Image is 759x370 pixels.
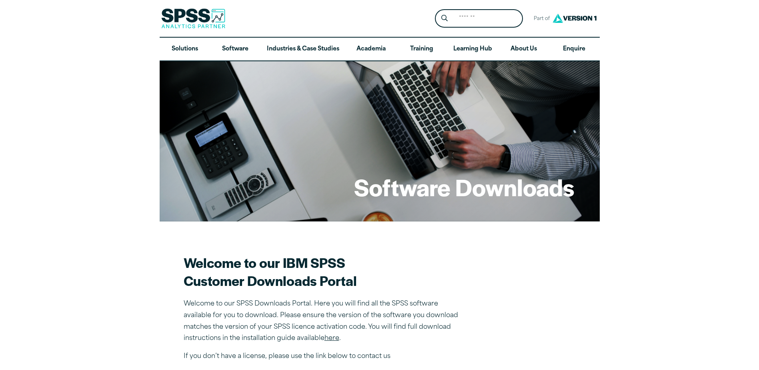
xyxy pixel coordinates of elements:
nav: Desktop version of site main menu [160,38,600,61]
a: Software [210,38,260,61]
a: Training [396,38,447,61]
form: Site Header Search Form [435,9,523,28]
a: About Us [499,38,549,61]
span: Part of [529,13,551,25]
a: Learning Hub [447,38,499,61]
a: Enquire [549,38,599,61]
a: Solutions [160,38,210,61]
h2: Welcome to our IBM SPSS Customer Downloads Portal [184,253,464,290]
img: Version1 Logo [551,11,599,26]
img: SPSS Analytics Partner [161,8,225,28]
a: Industries & Case Studies [260,38,346,61]
a: Academia [346,38,396,61]
p: If you don’t have a license, please use the link below to contact us [184,351,464,362]
p: Welcome to our SPSS Downloads Portal. Here you will find all the SPSS software available for you ... [184,298,464,344]
button: Search magnifying glass icon [437,11,452,26]
a: here [324,335,339,342]
svg: Search magnifying glass icon [441,15,448,22]
h1: Software Downloads [354,171,574,203]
